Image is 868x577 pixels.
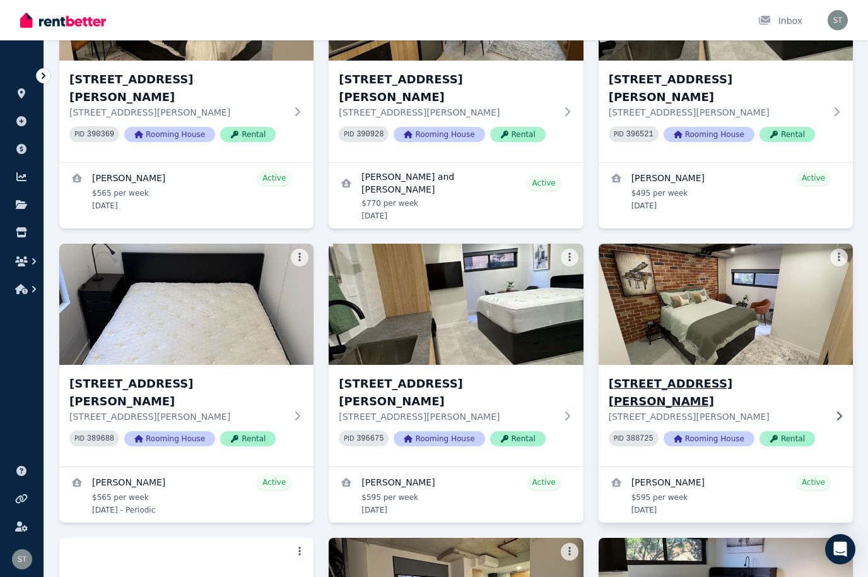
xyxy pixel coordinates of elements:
span: Rooming House [664,127,754,142]
small: PID [344,435,354,442]
button: More options [561,543,578,561]
h3: [STREET_ADDRESS][PERSON_NAME] [69,71,286,106]
a: View details for Sally Trinh and Bhuvan Arora [329,163,583,229]
span: Rental [220,127,276,142]
p: [STREET_ADDRESS][PERSON_NAME] [69,106,286,119]
div: Inbox [758,15,802,27]
a: View details for Afshin najafi ghalelou [59,163,314,218]
code: 389688 [87,434,114,443]
span: Rooming House [124,127,215,142]
h3: [STREET_ADDRESS][PERSON_NAME] [339,71,555,106]
p: [STREET_ADDRESS][PERSON_NAME] [69,410,286,423]
span: Rental [490,431,546,446]
h3: [STREET_ADDRESS][PERSON_NAME] [609,375,825,410]
span: Rental [759,431,815,446]
code: 396675 [356,434,384,443]
a: 8, 75 Milton St[STREET_ADDRESS][PERSON_NAME][STREET_ADDRESS][PERSON_NAME]PID 389688Rooming HouseR... [59,244,314,467]
a: 9, 75 Milton St[STREET_ADDRESS][PERSON_NAME][STREET_ADDRESS][PERSON_NAME]PID 396675Rooming HouseR... [329,244,583,467]
a: View details for Jiarun Ren [599,163,853,218]
code: 388725 [626,434,654,443]
small: PID [614,435,624,442]
h3: [STREET_ADDRESS][PERSON_NAME] [609,71,825,106]
span: Rental [490,127,546,142]
code: 396521 [626,130,654,139]
a: 10, 75 Milton St[STREET_ADDRESS][PERSON_NAME][STREET_ADDRESS][PERSON_NAME]PID 388725Rooming House... [599,244,853,467]
span: Rental [220,431,276,446]
span: Rooming House [394,431,484,446]
img: 8, 75 Milton St [59,244,314,365]
h3: [STREET_ADDRESS][PERSON_NAME] [69,375,286,410]
button: More options [291,249,308,266]
span: Rooming House [664,431,754,446]
span: Rooming House [394,127,484,142]
a: View details for Ankit Sharma [329,467,583,523]
button: More options [830,249,848,266]
span: Rental [759,127,815,142]
h3: [STREET_ADDRESS][PERSON_NAME] [339,375,555,410]
small: PID [74,131,85,138]
small: PID [344,131,354,138]
p: [STREET_ADDRESS][PERSON_NAME] [609,410,825,423]
code: 390928 [356,130,384,139]
button: More options [291,543,308,561]
img: Samantha Thomas [828,10,848,30]
p: [STREET_ADDRESS][PERSON_NAME] [339,410,555,423]
a: View details for Kyeisha Macgregor Taylor [599,467,853,523]
img: Samantha Thomas [12,549,32,569]
p: [STREET_ADDRESS][PERSON_NAME] [609,106,825,119]
span: Rooming House [124,431,215,446]
a: View details for Jasmine Waters [59,467,314,523]
div: Open Intercom Messenger [825,534,855,564]
code: 390369 [87,130,114,139]
small: PID [74,435,85,442]
button: More options [561,249,578,266]
img: RentBetter [20,11,106,30]
img: 10, 75 Milton St [592,241,860,368]
img: 9, 75 Milton St [329,244,583,365]
p: [STREET_ADDRESS][PERSON_NAME] [339,106,555,119]
small: PID [614,131,624,138]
